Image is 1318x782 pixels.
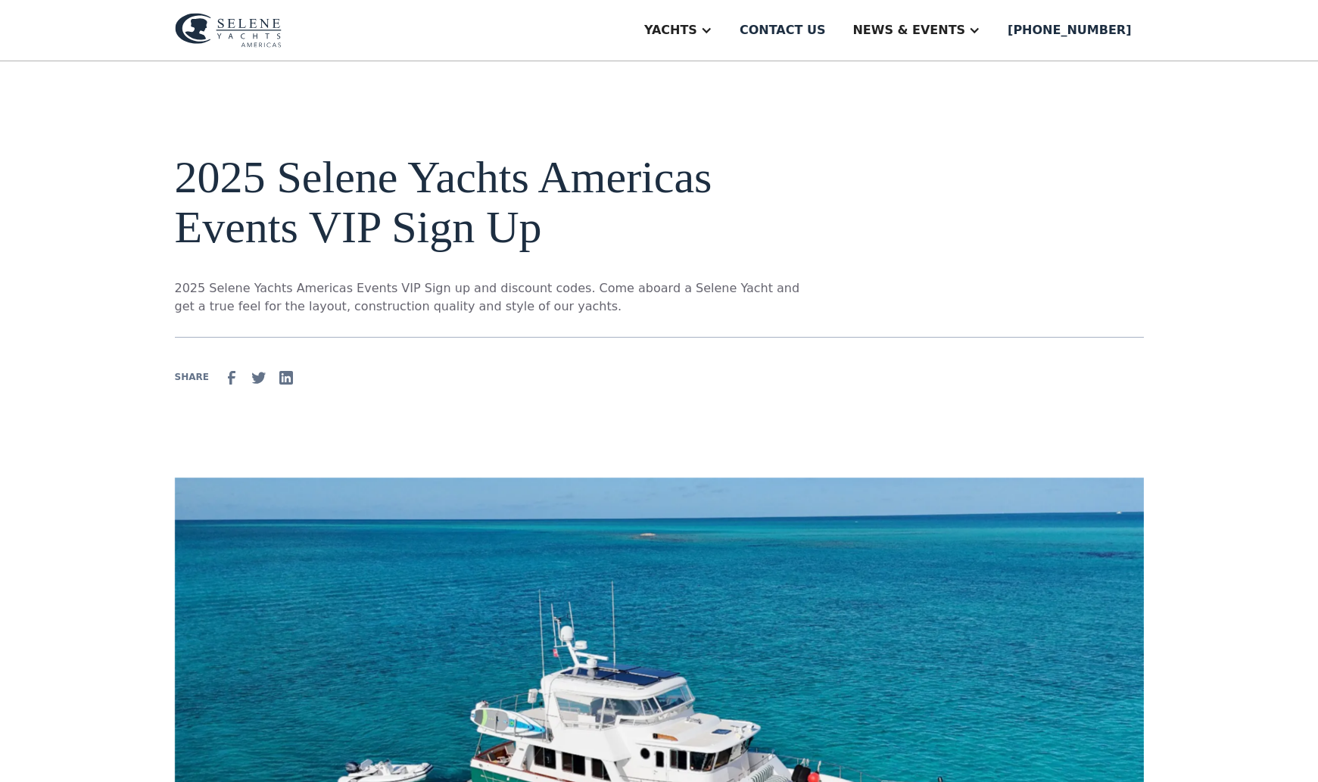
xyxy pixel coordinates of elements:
[175,152,805,252] h1: 2025 Selene Yachts Americas Events VIP Sign Up
[740,21,826,39] div: Contact us
[175,370,209,384] div: SHARE
[175,13,282,48] img: logo
[223,369,241,387] img: facebook
[250,369,268,387] img: Twitter
[1008,21,1131,39] div: [PHONE_NUMBER]
[175,279,805,316] p: 2025 Selene Yachts Americas Events VIP Sign up and discount codes. Come aboard a Selene Yacht and...
[644,21,697,39] div: Yachts
[852,21,965,39] div: News & EVENTS
[277,369,295,387] img: Linkedin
